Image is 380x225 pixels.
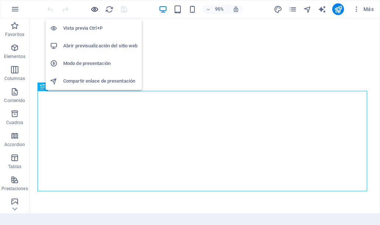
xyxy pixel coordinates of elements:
[350,3,377,15] button: Más
[4,98,25,104] p: Contenido
[233,6,239,12] i: Al redimensionar, ajustar el nivel de zoom automáticamente para ajustarse al dispositivo elegido.
[274,5,282,14] i: Diseño (Ctrl+Alt+Y)
[4,76,25,81] p: Columnas
[4,54,25,59] p: Elementos
[63,77,137,86] h6: Compartir enlace de presentación
[202,5,229,14] button: 95%
[63,59,137,68] h6: Modo de presentación
[6,120,24,126] p: Cuadros
[8,164,22,170] p: Tablas
[334,5,343,14] i: Publicar
[214,5,225,14] h6: 95%
[5,32,24,37] p: Favoritos
[303,5,312,14] button: navigator
[288,5,297,14] button: pages
[273,5,282,14] button: design
[288,5,297,14] i: Páginas (Ctrl+Alt+S)
[105,5,114,14] button: reload
[332,3,344,15] button: publish
[318,5,326,14] button: text_generator
[105,5,114,14] i: Volver a cargar página
[353,6,374,13] span: Más
[63,41,137,50] h6: Abrir previsualización del sitio web
[1,186,28,192] p: Prestaciones
[4,142,25,148] p: Accordion
[318,5,326,14] i: AI Writer
[63,24,137,33] h6: Vista previa Ctrl+P
[303,5,312,14] i: Navegador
